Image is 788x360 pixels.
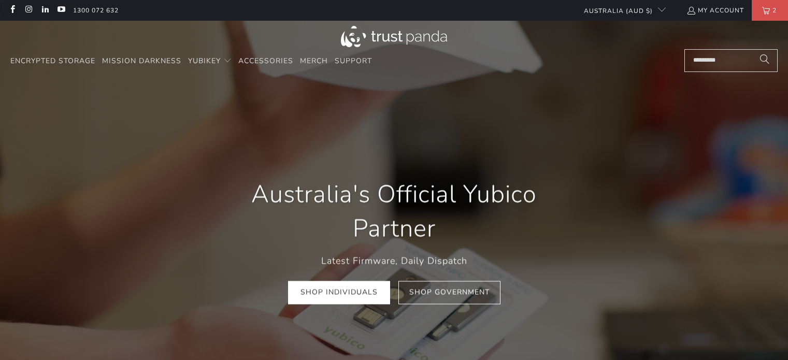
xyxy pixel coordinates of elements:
[10,49,95,74] a: Encrypted Storage
[8,6,17,15] a: Trust Panda Australia on Facebook
[56,6,65,15] a: Trust Panda Australia on YouTube
[752,49,778,72] button: Search
[300,49,328,74] a: Merch
[10,56,95,66] span: Encrypted Storage
[684,49,778,72] input: Search...
[102,56,181,66] span: Mission Darkness
[238,56,293,66] span: Accessories
[686,5,744,16] a: My Account
[300,56,328,66] span: Merch
[398,281,500,305] a: Shop Government
[335,49,372,74] a: Support
[40,6,49,15] a: Trust Panda Australia on LinkedIn
[223,253,565,268] p: Latest Firmware, Daily Dispatch
[102,49,181,74] a: Mission Darkness
[288,281,390,305] a: Shop Individuals
[73,5,119,16] a: 1300 072 632
[24,6,33,15] a: Trust Panda Australia on Instagram
[238,49,293,74] a: Accessories
[188,56,221,66] span: YubiKey
[223,177,565,246] h1: Australia's Official Yubico Partner
[10,49,372,74] nav: Translation missing: en.navigation.header.main_nav
[335,56,372,66] span: Support
[341,26,447,47] img: Trust Panda Australia
[188,49,232,74] summary: YubiKey
[747,319,780,352] iframe: 启动消息传送窗口的按钮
